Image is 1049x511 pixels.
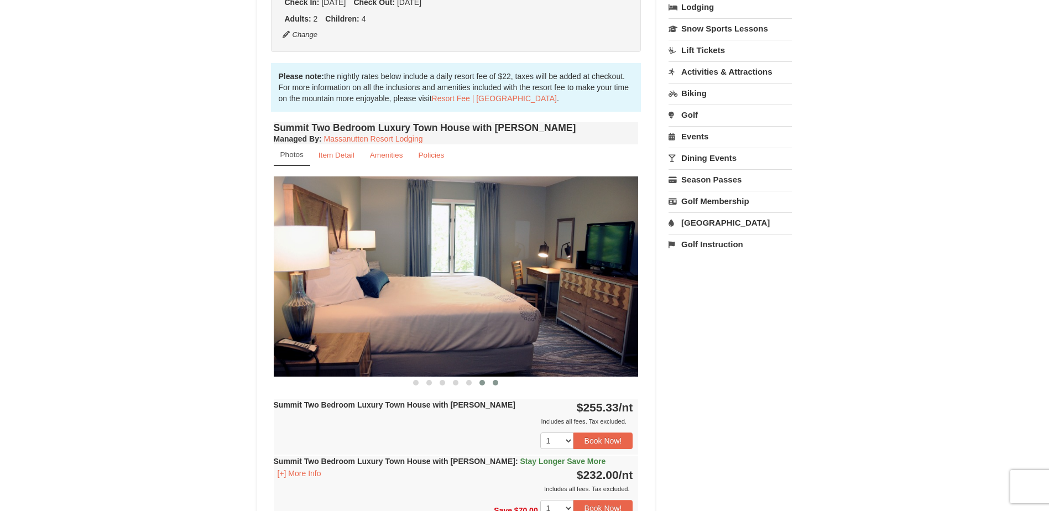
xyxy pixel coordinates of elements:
[669,105,792,125] a: Golf
[669,126,792,147] a: Events
[669,191,792,211] a: Golf Membership
[669,61,792,82] a: Activities & Attractions
[271,63,641,112] div: the nightly rates below include a daily resort fee of $22, taxes will be added at checkout. For m...
[314,14,318,23] span: 2
[285,14,311,23] strong: Adults:
[311,144,362,166] a: Item Detail
[432,94,557,103] a: Resort Fee | [GEOGRAPHIC_DATA]
[669,18,792,39] a: Snow Sports Lessons
[274,457,606,466] strong: Summit Two Bedroom Luxury Town House with [PERSON_NAME]
[418,151,444,159] small: Policies
[669,148,792,168] a: Dining Events
[363,144,410,166] a: Amenities
[362,14,366,23] span: 4
[669,83,792,103] a: Biking
[669,40,792,60] a: Lift Tickets
[669,169,792,190] a: Season Passes
[274,144,310,166] a: Photos
[274,416,633,427] div: Includes all fees. Tax excluded.
[370,151,403,159] small: Amenities
[619,401,633,414] span: /nt
[669,234,792,254] a: Golf Instruction
[577,468,619,481] span: $232.00
[325,14,359,23] strong: Children:
[573,432,633,449] button: Book Now!
[577,401,633,414] strong: $255.33
[274,134,319,143] span: Managed By
[279,72,324,81] strong: Please note:
[319,151,354,159] small: Item Detail
[274,467,325,479] button: [+] More Info
[280,150,304,159] small: Photos
[619,468,633,481] span: /nt
[411,144,451,166] a: Policies
[274,483,633,494] div: Includes all fees. Tax excluded.
[274,400,515,409] strong: Summit Two Bedroom Luxury Town House with [PERSON_NAME]
[520,457,606,466] span: Stay Longer Save More
[274,134,322,143] strong: :
[515,457,518,466] span: :
[282,29,319,41] button: Change
[274,122,639,133] h4: Summit Two Bedroom Luxury Town House with [PERSON_NAME]
[274,176,639,376] img: 18876286-208-faf94db9.png
[324,134,423,143] a: Massanutten Resort Lodging
[669,212,792,233] a: [GEOGRAPHIC_DATA]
